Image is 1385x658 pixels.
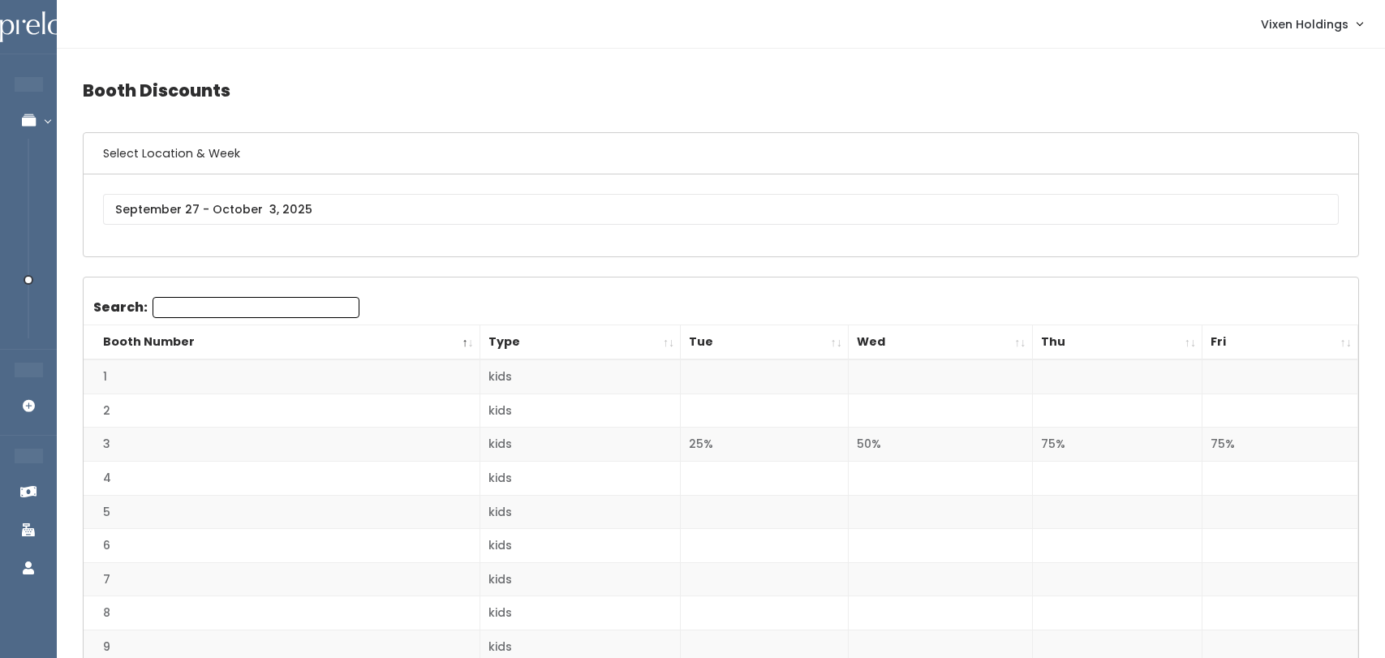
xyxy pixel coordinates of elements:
[1245,6,1379,41] a: Vixen Holdings
[93,297,359,318] label: Search:
[103,194,1339,225] input: September 27 - October 3, 2025
[1261,15,1348,33] span: Vixen Holdings
[84,461,480,495] td: 4
[480,394,681,428] td: kids
[480,359,681,394] td: kids
[849,428,1033,462] td: 50%
[84,133,1358,174] h6: Select Location & Week
[480,596,681,630] td: kids
[153,297,359,318] input: Search:
[480,325,681,360] th: Type: activate to sort column ascending
[1032,428,1202,462] td: 75%
[84,529,480,563] td: 6
[1032,325,1202,360] th: Thu: activate to sort column ascending
[849,325,1033,360] th: Wed: activate to sort column ascending
[681,428,849,462] td: 25%
[84,325,480,360] th: Booth Number: activate to sort column descending
[84,394,480,428] td: 2
[84,596,480,630] td: 8
[84,428,480,462] td: 3
[1202,428,1358,462] td: 75%
[480,461,681,495] td: kids
[480,562,681,596] td: kids
[84,495,480,529] td: 5
[480,529,681,563] td: kids
[84,562,480,596] td: 7
[480,495,681,529] td: kids
[1202,325,1358,360] th: Fri: activate to sort column ascending
[83,68,1359,113] h4: Booth Discounts
[681,325,849,360] th: Tue: activate to sort column ascending
[480,428,681,462] td: kids
[84,359,480,394] td: 1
